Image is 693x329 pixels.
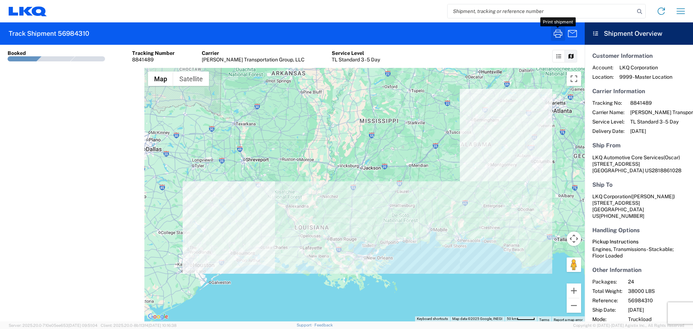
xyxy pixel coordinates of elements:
div: Carrier [202,50,305,56]
h5: Customer Information [592,52,685,59]
div: 8841489 [132,56,175,63]
span: 9999 - Master Location [619,74,672,80]
span: LKQ Corporation [STREET_ADDRESS] [592,194,675,206]
a: Terms [539,318,549,322]
button: Drag Pegman onto the map to open Street View [567,257,581,272]
span: Reference: [592,297,622,304]
h5: Ship To [592,181,685,188]
h5: Handling Options [592,227,685,234]
span: LKQ Automotive Core Services [592,155,663,160]
h6: Pickup Instructions [592,239,685,245]
span: 24 [628,278,690,285]
h5: Other Information [592,267,685,273]
span: Copyright © [DATE]-[DATE] Agistix Inc., All Rights Reserved [573,322,684,329]
a: Open this area in Google Maps (opens a new window) [146,312,170,321]
input: Shipment, tracking or reference number [448,4,635,18]
span: 50 km [507,317,517,321]
span: Service Level: [592,118,624,125]
span: Packages: [592,278,622,285]
a: Feedback [314,323,333,327]
address: [GEOGRAPHIC_DATA] US [592,154,685,174]
span: Server: 2025.20.0-710e05ee653 [9,323,97,328]
span: Client: 2025.20.0-8b113f4 [101,323,176,328]
span: ([PERSON_NAME]) [631,194,675,199]
div: Booked [8,50,26,56]
address: [GEOGRAPHIC_DATA] US [592,193,685,219]
button: Show street map [148,72,173,86]
div: TL Standard 3 - 5 Day [332,56,380,63]
span: [DATE] 10:16:38 [148,323,176,328]
h5: Carrier Information [592,88,685,95]
button: Map Scale: 50 km per 46 pixels [505,316,537,321]
div: Tracking Number [132,50,175,56]
span: 2818861028 [652,168,681,173]
span: [PHONE_NUMBER] [599,213,644,219]
span: Ship Date: [592,307,622,313]
button: Keyboard shortcuts [417,316,448,321]
span: (Oscar) [663,155,680,160]
span: Account: [592,64,614,71]
a: Report a map error [554,318,583,322]
button: Zoom in [567,283,581,298]
img: Google [146,312,170,321]
span: Total Weight: [592,288,622,294]
button: Zoom out [567,298,581,313]
a: Support [297,323,315,327]
span: [DATE] 09:51:04 [68,323,97,328]
button: Toggle fullscreen view [567,72,581,86]
span: [DATE] [628,307,690,313]
header: Shipment Overview [585,22,693,45]
span: 56984310 [628,297,690,304]
span: [STREET_ADDRESS] [592,161,640,167]
div: [PERSON_NAME] Transportation Group, LLC [202,56,305,63]
div: Service Level [332,50,380,56]
span: Carrier Name: [592,109,624,116]
span: Tracking No: [592,100,624,106]
button: Map camera controls [567,231,581,246]
span: Delivery Date: [592,128,624,134]
h2: Track Shipment 56984310 [9,29,89,38]
button: Show satellite imagery [173,72,209,86]
div: Engines, Transmissions - Stackable; Floor Loaded [592,246,685,259]
span: 38000 LBS [628,288,690,294]
h5: Ship From [592,142,685,149]
span: Truckload [628,316,690,322]
span: Location: [592,74,614,80]
span: Mode: [592,316,622,322]
span: LKQ Corporation [619,64,672,71]
span: Map data ©2025 Google, INEGI [452,317,502,321]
